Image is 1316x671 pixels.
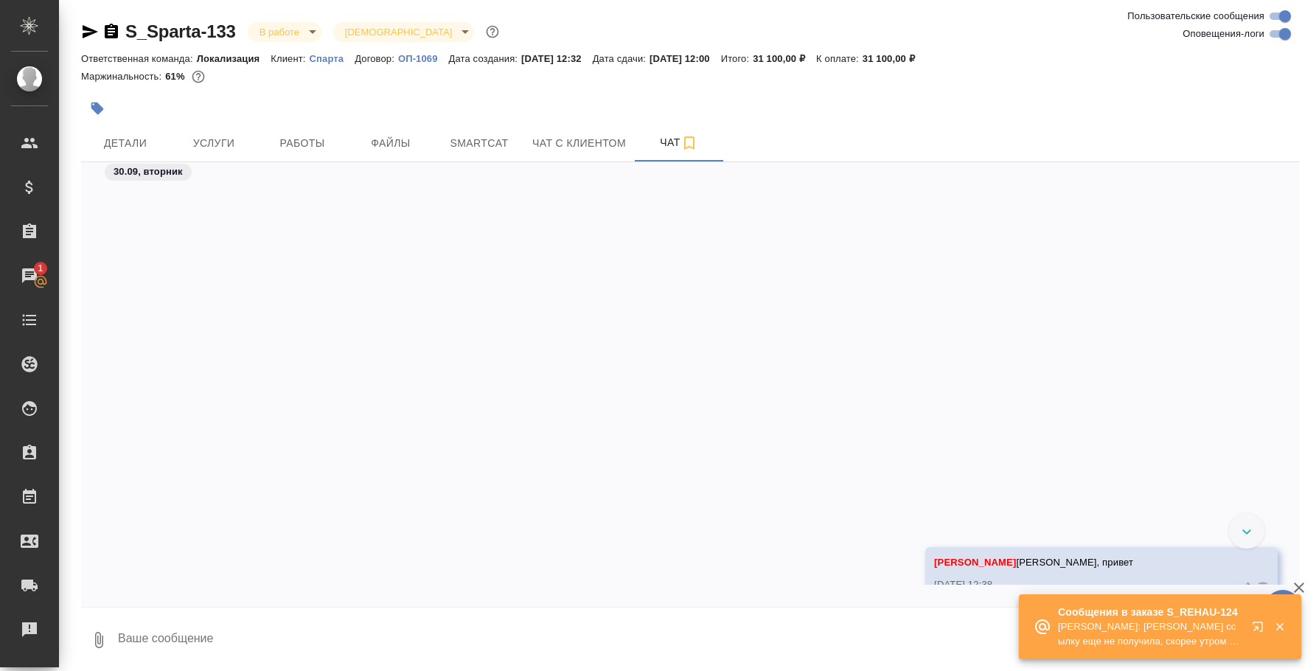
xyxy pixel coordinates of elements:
p: 31 100,00 ₽ [863,53,926,64]
p: Договор: [355,53,398,64]
p: 31 100,00 ₽ [753,53,816,64]
span: 1 [29,261,52,276]
p: [DATE] 12:32 [521,53,593,64]
button: Закрыть [1264,620,1295,633]
button: [DEMOGRAPHIC_DATA] [341,26,456,38]
p: ОП-1069 [398,53,449,64]
p: Дата сдачи: [593,53,650,64]
a: 1 [4,257,55,294]
button: 🙏 [1264,590,1301,627]
button: Добавить тэг [81,92,114,125]
span: Файлы [355,134,426,153]
span: Работы [267,134,338,153]
p: Ответственная команда: [81,53,197,64]
p: Сообщения в заказе S_REHAU-124 [1058,605,1242,619]
span: [PERSON_NAME] [934,557,1016,568]
p: Клиент: [271,53,309,64]
div: В работе [248,22,321,42]
button: 10000.00 RUB; [189,67,208,86]
a: ОП-1069 [398,52,449,64]
p: Локализация [197,53,271,64]
button: Доп статусы указывают на важность/срочность заказа [483,22,502,41]
p: 30.09, вторник [114,164,183,179]
a: S_Sparta-133 [125,21,236,41]
p: Спарта [310,53,355,64]
span: Чат [644,133,714,152]
span: Оповещения-логи [1183,27,1264,41]
p: [DATE] 12:00 [650,53,721,64]
button: Открыть в новой вкладке [1243,612,1278,647]
p: Итого: [721,53,753,64]
div: В работе [333,22,474,42]
a: Спарта [310,52,355,64]
span: Услуги [178,134,249,153]
p: Маржинальность: [81,71,165,82]
span: Smartcat [444,134,515,153]
button: Скопировать ссылку [102,23,120,41]
p: 61% [165,71,188,82]
span: Чат с клиентом [532,134,626,153]
button: Скопировать ссылку для ЯМессенджера [81,23,99,41]
div: [DATE] 12:38 [934,577,1226,592]
p: Дата создания: [449,53,521,64]
span: Детали [90,134,161,153]
p: [PERSON_NAME]: [PERSON_NAME] ссылку еще не получила, скорее утром пришлют вот такой коммент: [PER... [1058,619,1242,649]
button: В работе [255,26,304,38]
p: К оплате: [816,53,863,64]
svg: Подписаться [680,134,698,152]
span: [PERSON_NAME], привет [934,557,1133,568]
span: Пользовательские сообщения [1127,9,1264,24]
